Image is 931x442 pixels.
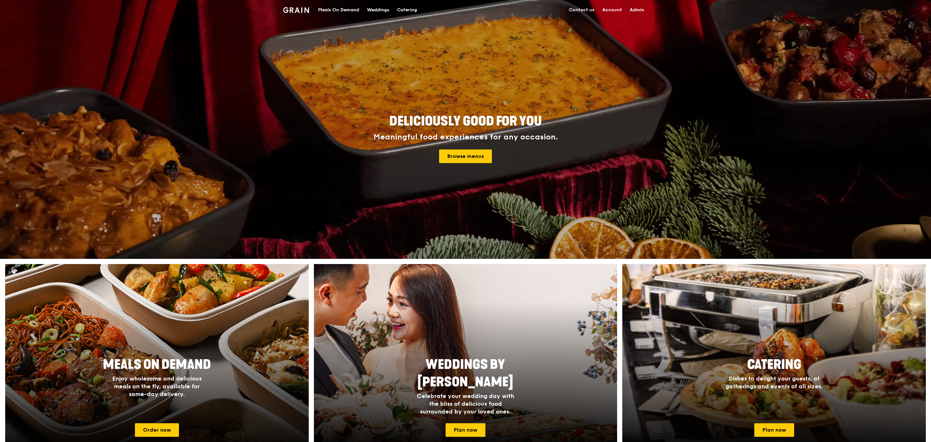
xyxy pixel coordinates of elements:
[397,0,417,20] div: Catering
[565,0,598,20] a: Contact us
[417,392,514,415] span: Celebrate your wedding day with the bliss of delicious food surrounded by your loved ones.
[103,357,211,372] span: Meals On Demand
[439,149,492,163] a: Browse menus
[389,114,542,129] span: Deliciously good for you
[135,423,179,437] a: Order now
[393,0,421,20] a: Catering
[112,375,202,398] span: Enjoy wholesome and delicious meals on the fly, available for same-day delivery.
[367,0,389,20] div: Weddings
[417,357,513,390] span: Weddings by [PERSON_NAME]
[747,357,801,372] span: Catering
[283,7,309,13] img: Grain
[726,375,823,390] span: Dishes to delight your guests, at gatherings and events of all sizes.
[754,423,794,437] a: Plan now
[598,0,626,20] a: Account
[318,0,359,20] div: Meals On Demand
[626,0,648,20] a: Admin
[363,0,393,20] a: Weddings
[349,133,582,142] div: Meaningful food experiences for any occasion.
[446,423,485,437] a: Plan now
